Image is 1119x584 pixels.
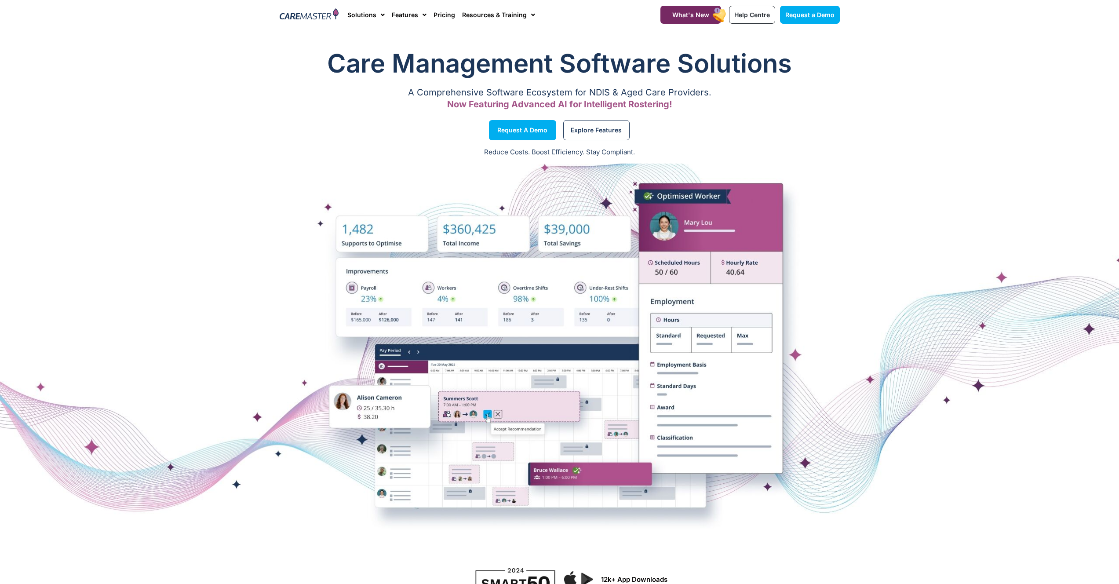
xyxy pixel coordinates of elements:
img: CareMaster Logo [280,8,339,22]
a: Request a Demo [780,6,840,24]
span: Request a Demo [785,11,835,18]
h3: 12k+ App Downloads [601,576,835,584]
a: What's New [660,6,721,24]
a: Help Centre [729,6,775,24]
a: Request a Demo [489,120,556,140]
span: Now Featuring Advanced AI for Intelligent Rostering! [447,99,672,109]
span: Help Centre [734,11,770,18]
p: A Comprehensive Software Ecosystem for NDIS & Aged Care Providers. [280,90,840,95]
a: Explore Features [563,120,630,140]
span: What's New [672,11,709,18]
h1: Care Management Software Solutions [280,46,840,81]
span: Explore Features [571,128,622,132]
span: Request a Demo [497,128,547,132]
p: Reduce Costs. Boost Efficiency. Stay Compliant. [5,147,1114,157]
